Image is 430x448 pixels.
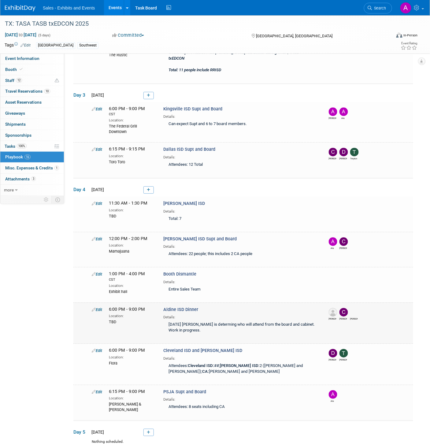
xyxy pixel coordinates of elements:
span: Misc. Expenses & Credits [5,165,59,170]
div: Location: [109,242,154,248]
div: In-Person [403,33,418,38]
img: CLAUDIA Salinas [339,237,348,246]
td: Toggle Event Tabs [52,196,64,204]
div: Attendees: ##; 2 ([PERSON_NAME] and [PERSON_NAME]); [PERSON_NAME] and [PERSON_NAME] [164,361,318,377]
span: [DATE] [90,430,104,435]
span: Cleveland ISD and [PERSON_NAME] ISD [164,348,243,353]
img: Albert Martinez [329,308,337,317]
span: 6:00 PM - 9:00 PM [109,106,154,117]
a: Booth [0,64,64,75]
div: TBD [109,213,154,219]
div: Flora [109,360,154,366]
div: [DATE] [PERSON_NAME] is determing who will attend from the board and cabinet. Work in progress. [164,320,318,336]
div: Treyton Stender [350,156,358,160]
div: Details: [164,395,318,402]
a: Shipments [0,119,64,130]
div: Ale Gonzalez [329,246,336,250]
div: Attendees: 8 seats including CA [164,402,318,412]
b: Cvent Report Title: [169,50,299,61]
span: 1:00 PM - 4:00 PM [109,271,154,282]
div: [GEOGRAPHIC_DATA] [36,42,75,49]
div: Ale Gonzalez [329,399,336,403]
button: Committed [110,32,146,39]
span: [GEOGRAPHIC_DATA], [GEOGRAPHIC_DATA] [256,34,333,38]
img: Albert Martinez [329,107,337,116]
span: [DATE] [90,93,104,98]
td: Personalize Event Tab Strip [41,196,52,204]
img: Format-Inperson.png [396,33,402,38]
span: [PERSON_NAME] ISD [164,201,205,206]
a: Attachments3 [0,174,64,184]
div: David Webb [329,357,336,361]
div: CST [109,112,154,117]
div: Details: [164,313,318,320]
span: Day 5 [73,429,89,435]
span: Search [372,6,386,10]
div: Location: [109,313,154,319]
div: Details: [164,112,318,119]
div: CST [109,277,154,282]
span: Playbook [5,154,31,159]
a: Edit [92,307,102,312]
span: Booth Dismantle [164,272,197,277]
a: Playbook16 [0,152,64,162]
span: 1 [54,166,59,170]
div: CLAUDIA Salinas [339,246,347,250]
span: Event Information [5,56,39,61]
img: Treyton Stender [350,148,359,156]
a: Edit [92,237,102,241]
span: [PERSON_NAME] ISD Supt and Board [164,236,237,242]
b: Cleveland ISD: [188,363,214,368]
a: Staff12 [0,75,64,86]
div: Ale Gonzalez [339,116,347,120]
a: Event Information [0,53,64,64]
a: Search [364,3,392,13]
i: 091125 [PERSON_NAME] ISD Dinner during TASA/TASB txEDCON [169,50,299,61]
div: Mamajuana [109,248,154,254]
span: 12:00 PM - 2:00 PM [109,236,147,241]
span: more [4,187,14,192]
img: Jeannette (Jenny) Gerleman [350,308,359,317]
div: Jeannette (Jenny) Gerleman [350,317,358,320]
a: Sponsorships [0,130,64,141]
div: The Federal Grill Downtown [109,123,154,135]
a: Edit [92,107,102,111]
img: Ale Gonzalez [329,237,337,246]
img: CLAUDIA Salinas [329,148,337,156]
div: Location: [109,153,154,159]
div: Albert Martinez [329,116,336,120]
span: 6:00 PM - 9:00 PM [109,348,145,353]
a: Edit [92,147,102,152]
span: 6:15 PM - 9:15 PM [109,146,145,152]
img: Trenda Treviño-Sims [339,349,348,357]
span: Day 3 [73,92,89,98]
div: Location: [109,395,154,401]
i: Booth reservation complete [20,68,23,71]
div: Attendees: 22 people; this includes 2 CA people [164,249,318,259]
span: 11:30 AM - 1:30 PM [109,201,147,206]
img: David Webb [329,349,337,357]
a: Edit [92,201,102,206]
div: Details: [164,207,318,214]
div: CLAUDIA Salinas [329,156,336,160]
td: Tags [5,42,31,49]
span: Sponsorships [5,133,32,138]
a: Edit [92,390,102,394]
img: ExhibitDay [5,5,35,11]
span: [DATE] [DATE] [5,32,37,38]
span: Giveaways [5,111,25,116]
span: 6:00 PM - 9:00 PM [109,307,145,312]
b: CA: [202,369,209,374]
div: Location: [109,207,154,213]
a: Tasks100% [0,141,64,152]
span: PSJA Supt and Board [164,389,206,394]
div: TX: TASA TASB txEDCON 2025 [3,18,383,29]
span: Dallas ISD Supt and Board [164,147,216,152]
i: Total: 11 people include RRISD [169,68,221,72]
div: Details: [164,242,318,249]
div: CLAUDIA Salinas [339,317,347,320]
img: CLAUDIA Salinas [339,308,348,317]
span: Aldine ISD Dinner [164,307,198,312]
div: Details: [164,354,318,361]
div: Event Rating [401,42,417,45]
